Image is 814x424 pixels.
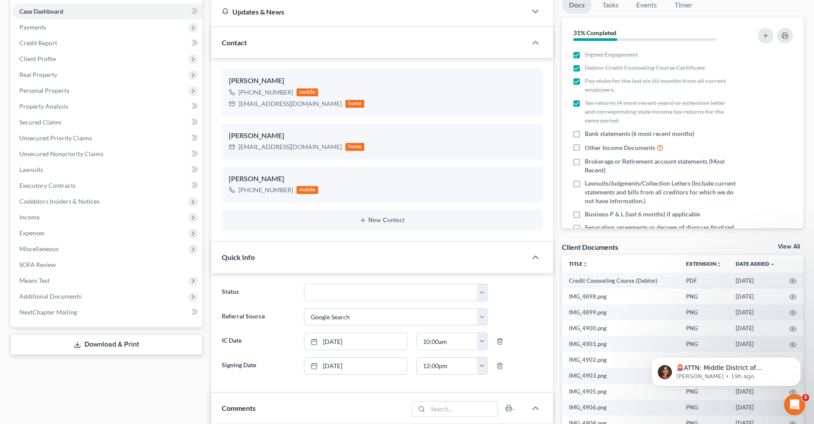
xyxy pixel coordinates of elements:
[679,289,729,304] td: PNG
[428,402,498,417] input: Search...
[716,262,722,267] i: unfold_more
[686,260,722,267] a: Extensionunfold_more
[238,143,342,151] div: [EMAIL_ADDRESS][DOMAIN_NAME]
[562,304,679,320] td: IMG_4899.png
[12,178,202,194] a: Executory Contracts
[19,292,81,300] span: Additional Documents
[12,35,202,51] a: Credit Report
[345,100,365,108] div: home
[19,55,56,62] span: Client Profile
[304,333,407,350] a: [DATE]
[585,210,700,219] span: Business P & L (last 6 months) if applicable
[562,368,679,384] td: IMG_4903.png
[562,336,679,352] td: IMG_4901.png
[19,102,68,110] span: Property Analysis
[12,162,202,178] a: Lawsuits
[679,400,729,416] td: PNG
[229,76,535,86] div: [PERSON_NAME]
[19,150,103,157] span: Unsecured Nonpriority Claims
[19,7,63,15] span: Case Dashboard
[19,213,40,221] span: Income
[229,217,535,224] button: New Contact
[217,357,300,375] label: Signing Date
[217,333,300,350] label: IC Date
[583,262,588,267] i: unfold_more
[770,262,775,267] i: expand_more
[217,284,300,301] label: Status
[585,223,736,241] span: Separation agreements or decrees of divorces finalized in the past 2 years
[238,99,342,108] div: [EMAIL_ADDRESS][DOMAIN_NAME]
[562,289,679,304] td: IMG_4898.png
[12,114,202,130] a: Secured Claims
[585,50,638,59] span: Signed Engagement
[12,146,202,162] a: Unsecured Nonpriority Claims
[802,394,809,401] span: 5
[585,129,694,138] span: Bank statements (6 most recent months)
[19,39,57,47] span: Credit Report
[19,118,62,126] span: Secured Claims
[562,320,679,336] td: IMG_4900.png
[19,229,44,237] span: Expenses
[729,289,782,304] td: [DATE]
[585,143,655,152] span: Other Income Documents
[12,4,202,19] a: Case Dashboard
[562,242,618,252] div: Client Documents
[729,400,782,416] td: [DATE]
[679,273,729,289] td: PDF
[19,134,92,142] span: Unsecured Priority Claims
[238,186,293,194] div: [PHONE_NUMBER]
[562,384,679,400] td: IMG_4905.png
[345,143,365,151] div: home
[562,352,679,368] td: IMG_4902.png
[736,260,775,267] a: Date Added expand_more
[19,308,77,316] span: NextChapter Mailing
[784,394,805,415] iframe: Intercom live chat
[585,179,736,205] span: Lawsuits/Judgments/Collection Letters (Include current statements and bills from all creditors fo...
[729,273,782,289] td: [DATE]
[417,358,477,374] input: -- : --
[638,339,814,400] iframe: Intercom notifications message
[19,197,99,205] span: Codebtors Insiders & Notices
[19,23,46,31] span: Payments
[11,334,202,355] a: Download & Print
[19,182,76,189] span: Executory Contracts
[729,304,782,320] td: [DATE]
[562,273,679,289] td: Credit Counseling Course (Debtor)
[222,7,516,16] div: Updates & News
[238,88,293,97] div: [PHONE_NUMBER]
[12,257,202,273] a: SOFA Review
[679,304,729,320] td: PNG
[12,99,202,114] a: Property Analysis
[19,277,50,284] span: Means Test
[417,333,477,350] input: -- : --
[585,77,736,94] span: Pay stubs for the last six (6) months from all current employers.
[297,88,319,96] div: mobile
[569,260,588,267] a: Titleunfold_more
[222,38,247,47] span: Contact
[585,63,705,72] span: Debtor Credit Counseling Course Certificate
[229,131,535,141] div: [PERSON_NAME]
[12,304,202,320] a: NextChapter Mailing
[778,244,800,250] a: View All
[19,245,59,252] span: Miscellaneous
[573,29,616,37] strong: 31% Completed
[12,130,202,146] a: Unsecured Priority Claims
[297,186,319,194] div: mobile
[585,157,736,175] span: Brokerage or Retirement account statements (Most Recent)
[229,174,535,184] div: [PERSON_NAME]
[304,358,407,374] a: [DATE]
[19,166,43,173] span: Lawsuits
[562,400,679,416] td: IMG_4906.png
[222,404,256,412] span: Comments
[19,71,57,78] span: Real Property
[222,253,255,261] span: Quick Info
[19,87,70,94] span: Personal Property
[585,99,736,125] span: Tax returns (4 most recent years) or extension letter and corresponding state income tax returns ...
[729,336,782,352] td: [DATE]
[217,308,300,326] label: Referral Source
[19,261,56,268] span: SOFA Review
